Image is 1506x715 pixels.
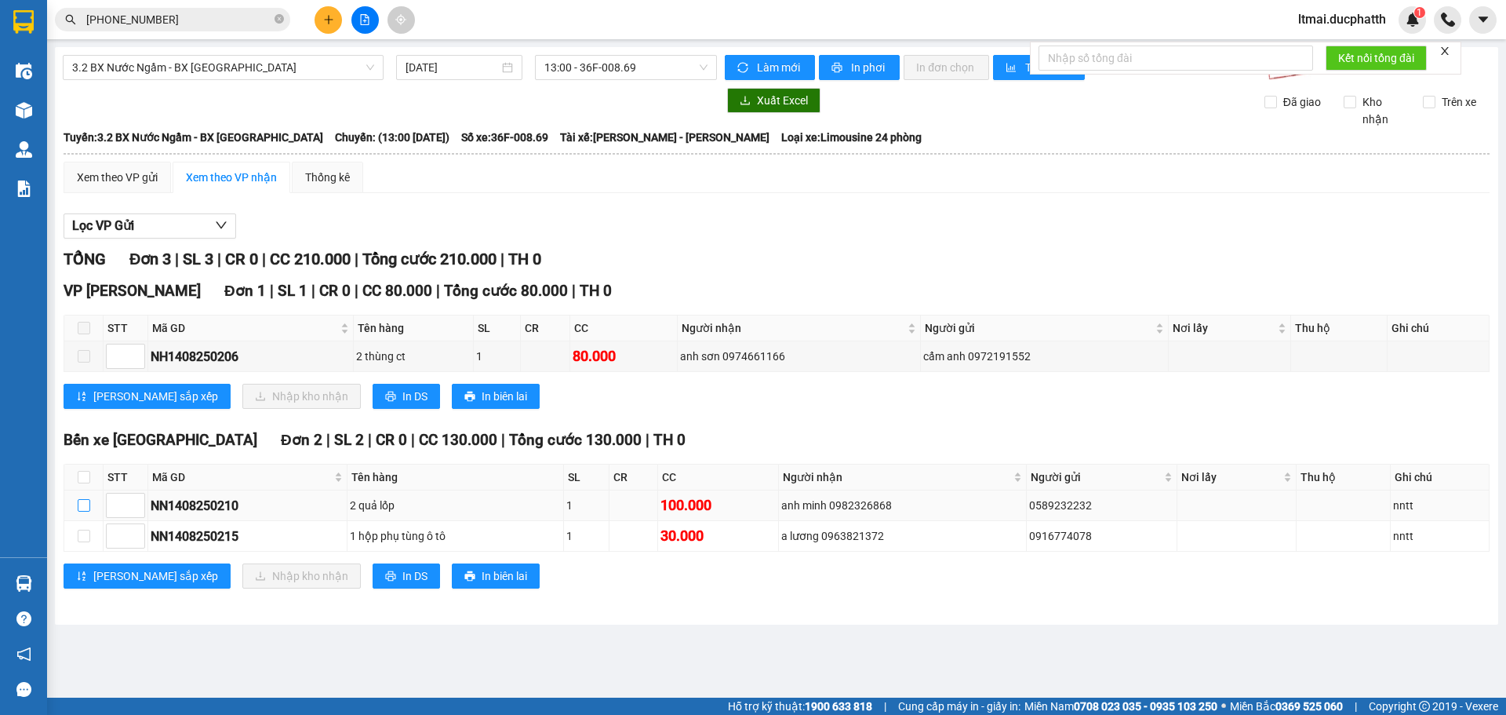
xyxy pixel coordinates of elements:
[64,564,231,589] button: sort-ascending[PERSON_NAME] sắp xếp
[1356,93,1411,128] span: Kho nhận
[225,250,258,268] span: CR 0
[64,384,231,409] button: sort-ascending[PERSON_NAME] sắp xếp
[1275,700,1343,713] strong: 0369 525 060
[217,250,221,268] span: |
[1006,62,1019,75] span: bar-chart
[1029,527,1174,545] div: 0916774078
[385,391,396,403] span: printer
[1441,13,1455,27] img: phone-icon
[1393,527,1486,545] div: nntt
[275,13,284,27] span: close-circle
[757,92,808,109] span: Xuất Excel
[151,527,344,546] div: NN1408250215
[1476,13,1490,27] span: caret-down
[215,219,227,232] span: down
[653,431,686,449] span: TH 0
[544,56,708,79] span: 13:00 - 36F-008.69
[151,496,344,516] div: NN1408250210
[104,465,148,491] th: STT
[411,431,415,449] span: |
[925,319,1153,337] span: Người gửi
[1439,46,1450,57] span: close
[474,316,520,341] th: SL
[315,6,342,34] button: plus
[452,384,540,409] button: printerIn biên lai
[64,213,236,239] button: Lọc VP Gửi
[781,129,922,146] span: Loại xe: Limousine 24 phòng
[740,95,751,108] span: download
[884,698,886,715] span: |
[406,59,499,76] input: 14/08/2025
[508,250,541,268] span: TH 0
[564,465,609,491] th: SL
[311,282,315,300] span: |
[242,564,361,589] button: downloadNhập kho nhận
[64,250,106,268] span: TỔNG
[570,316,677,341] th: CC
[104,316,148,341] th: STT
[904,55,989,80] button: In đơn chọn
[326,431,330,449] span: |
[682,319,904,337] span: Người nhận
[16,141,32,158] img: warehouse-icon
[347,465,564,491] th: Tên hàng
[923,348,1166,365] div: cẩm anh 0972191552
[152,469,331,486] span: Mã GD
[356,348,471,365] div: 2 thùng ct
[727,88,820,113] button: downloadXuất Excel
[646,431,649,449] span: |
[1419,701,1430,712] span: copyright
[368,431,372,449] span: |
[64,131,323,144] b: Tuyến: 3.2 BX Nước Ngầm - BX [GEOGRAPHIC_DATA]
[186,169,277,186] div: Xem theo VP nhận
[355,282,358,300] span: |
[376,431,407,449] span: CR 0
[898,698,1020,715] span: Cung cấp máy in - giấy in:
[93,567,218,585] span: [PERSON_NAME] sắp xếp
[350,497,561,514] div: 2 quả lốp
[175,250,179,268] span: |
[851,59,887,76] span: In phơi
[335,129,449,146] span: Chuyến: (13:00 [DATE])
[148,521,347,552] td: NN1408250215
[362,250,497,268] span: Tổng cước 210.000
[1469,6,1497,34] button: caret-down
[805,700,872,713] strong: 1900 633 818
[148,341,354,372] td: NH1408250206
[501,431,505,449] span: |
[402,388,427,405] span: In DS
[831,62,845,75] span: printer
[1338,49,1414,67] span: Kết nối tổng đài
[224,282,266,300] span: Đơn 1
[270,250,351,268] span: CC 210.000
[419,431,497,449] span: CC 130.000
[86,11,271,28] input: Tìm tên, số ĐT hoặc mã đơn
[725,55,815,80] button: syncLàm mới
[242,384,361,409] button: downloadNhập kho nhận
[728,698,872,715] span: Hỗ trợ kỹ thuật:
[1173,319,1275,337] span: Nơi lấy
[1031,469,1161,486] span: Người gửi
[64,282,201,300] span: VP [PERSON_NAME]
[270,282,274,300] span: |
[1391,465,1490,491] th: Ghi chú
[781,527,1024,545] div: a lương 0963821372
[1291,316,1388,341] th: Thu hộ
[1414,7,1425,18] sup: 1
[64,431,257,449] span: Bến xe [GEOGRAPHIC_DATA]
[609,465,658,491] th: CR
[93,388,218,405] span: [PERSON_NAME] sắp xếp
[351,6,379,34] button: file-add
[183,250,213,268] span: SL 3
[452,564,540,589] button: printerIn biên lai
[278,282,307,300] span: SL 1
[323,14,334,25] span: plus
[1181,469,1280,486] span: Nơi lấy
[16,63,32,79] img: warehouse-icon
[461,129,548,146] span: Số xe: 36F-008.69
[16,575,32,592] img: warehouse-icon
[1039,46,1313,71] input: Nhập số tổng đài
[572,282,576,300] span: |
[1388,316,1490,341] th: Ghi chú
[680,348,918,365] div: anh sơn 0974661166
